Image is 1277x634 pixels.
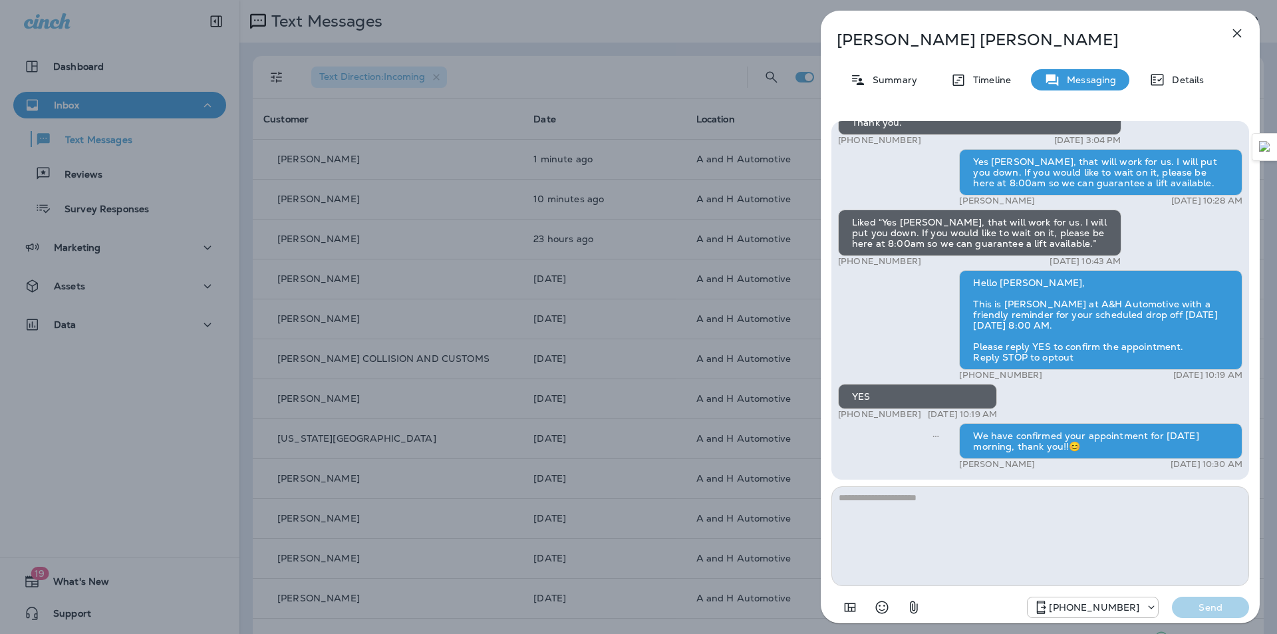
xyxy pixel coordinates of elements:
p: Messaging [1060,75,1116,85]
p: [DATE] 10:30 AM [1171,459,1242,470]
span: Sent [932,429,939,441]
p: [PERSON_NAME] [PERSON_NAME] [837,31,1200,49]
div: Liked “Yes [PERSON_NAME], that will work for us. I will put you down. If you would like to wait o... [838,210,1121,256]
p: [PHONE_NUMBER] [1049,602,1139,613]
img: Detect Auto [1259,141,1271,153]
div: Hello [PERSON_NAME], This is [PERSON_NAME] at A&H Automotive with a friendly reminder for your sc... [959,270,1242,370]
div: +1 (405) 873-8731 [1028,599,1158,615]
button: Add in a premade template [837,594,863,621]
div: We have confirmed your appointment for [DATE] morning, thank you!!😊 [959,423,1242,459]
p: [PERSON_NAME] [959,459,1035,470]
p: [DATE] 10:19 AM [1173,370,1242,381]
p: [PERSON_NAME] [959,196,1035,206]
p: [PHONE_NUMBER] [838,256,921,267]
p: [DATE] 10:28 AM [1171,196,1242,206]
p: [PHONE_NUMBER] [838,135,921,146]
div: Yes [PERSON_NAME], that will work for us. I will put you down. If you would like to wait on it, p... [959,149,1242,196]
p: Summary [866,75,917,85]
p: [DATE] 10:19 AM [928,409,997,420]
div: YES [838,384,997,409]
p: [PHONE_NUMBER] [838,409,921,420]
button: Select an emoji [869,594,895,621]
p: [DATE] 10:43 AM [1050,256,1121,267]
p: [PHONE_NUMBER] [959,370,1042,381]
p: [DATE] 3:04 PM [1054,135,1121,146]
p: Timeline [966,75,1011,85]
p: Details [1165,75,1204,85]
